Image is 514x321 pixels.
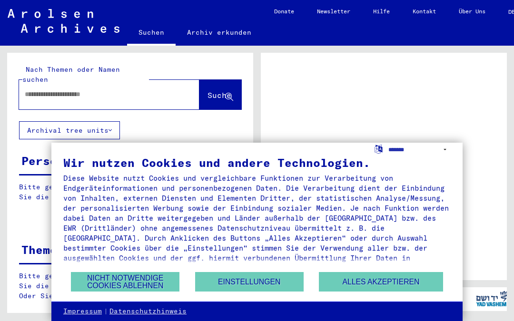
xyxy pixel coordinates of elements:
button: Nicht notwendige Cookies ablehnen [71,272,179,292]
div: Wir nutzen Cookies und andere Technologien. [63,157,451,168]
button: Archival tree units [19,121,120,139]
a: Datenschutzhinweis [109,307,187,316]
a: Impressum [63,307,102,316]
label: Sprache auswählen [374,144,384,153]
p: Bitte geben Sie einen Suchbegriff ein oder nutzen Sie die Filter, um Suchertreffer zu erhalten. O... [19,271,241,301]
button: Einstellungen [195,272,304,292]
img: yv_logo.png [474,287,510,311]
select: Sprache auswählen [388,143,451,156]
img: Arolsen_neg.svg [8,9,119,33]
div: Themen [21,241,64,258]
button: Alles akzeptieren [319,272,443,292]
span: Suche [208,90,231,100]
a: Suchen [127,21,176,46]
div: Diese Website nutzt Cookies und vergleichbare Funktionen zur Verarbeitung von Endgeräteinformatio... [63,173,451,273]
mat-label: Nach Themen oder Namen suchen [22,65,120,84]
p: Bitte geben Sie einen Suchbegriff ein oder nutzen Sie die Filter, um Suchertreffer zu erhalten. [19,182,241,202]
a: Archiv erkunden [176,21,263,44]
button: Suche [199,80,241,109]
div: Personen [21,152,79,169]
